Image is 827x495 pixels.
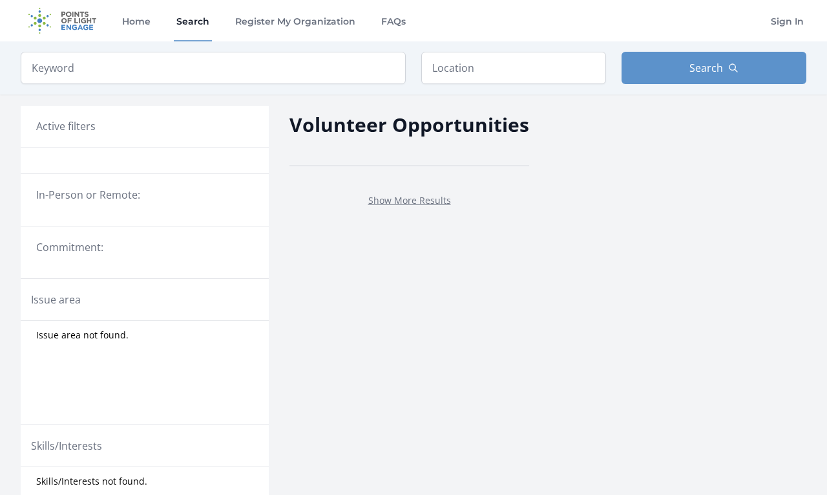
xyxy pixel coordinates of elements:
span: Search [689,60,723,76]
legend: Skills/Interests [31,438,102,454]
h3: Active filters [36,118,96,134]
span: Issue area not found. [36,329,129,342]
legend: In-Person or Remote: [36,187,253,203]
h2: Volunteer Opportunities [289,110,529,139]
input: Location [421,52,606,84]
span: Skills/Interests not found. [36,475,147,488]
legend: Commitment: [36,239,253,255]
input: Keyword [21,52,406,84]
a: Show More Results [368,194,451,206]
legend: Issue area [31,292,81,307]
button: Search [622,52,806,84]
